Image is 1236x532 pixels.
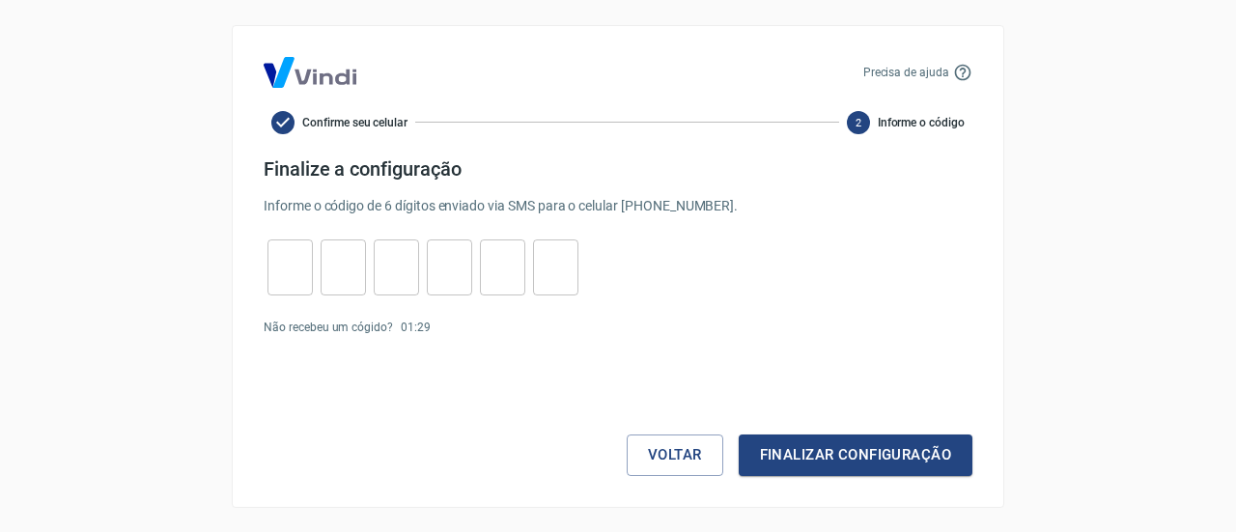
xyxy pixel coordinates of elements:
span: Informe o código [878,114,965,131]
text: 2 [856,116,861,128]
h4: Finalize a configuração [264,157,972,181]
p: Informe o código de 6 dígitos enviado via SMS para o celular [PHONE_NUMBER] . [264,196,972,216]
p: 01 : 29 [401,319,431,336]
button: Voltar [627,434,723,475]
p: Precisa de ajuda [863,64,949,81]
span: Confirme seu celular [302,114,407,131]
p: Não recebeu um cógido? [264,319,393,336]
button: Finalizar configuração [739,434,972,475]
img: Logo Vind [264,57,356,88]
